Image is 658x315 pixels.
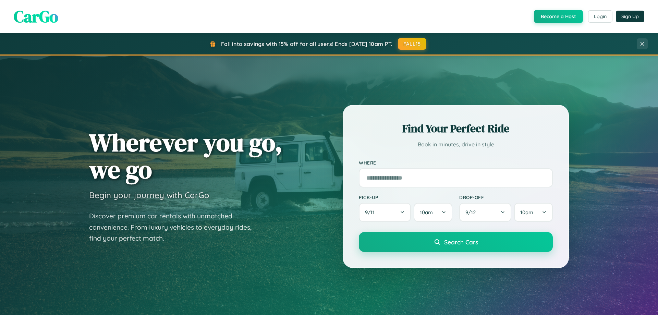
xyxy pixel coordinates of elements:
[359,194,452,200] label: Pick-up
[221,40,393,47] span: Fall into savings with 15% off for all users! Ends [DATE] 10am PT.
[588,10,612,23] button: Login
[359,203,411,222] button: 9/11
[365,209,378,216] span: 9 / 11
[89,129,282,183] h1: Wherever you go, we go
[14,5,58,28] span: CarGo
[616,11,644,22] button: Sign Up
[459,203,511,222] button: 9/12
[514,203,553,222] button: 10am
[420,209,433,216] span: 10am
[414,203,452,222] button: 10am
[89,210,260,244] p: Discover premium car rentals with unmatched convenience. From luxury vehicles to everyday rides, ...
[359,160,553,166] label: Where
[465,209,479,216] span: 9 / 12
[359,121,553,136] h2: Find Your Perfect Ride
[359,232,553,252] button: Search Cars
[89,190,209,200] h3: Begin your journey with CarGo
[520,209,533,216] span: 10am
[444,238,478,246] span: Search Cars
[534,10,583,23] button: Become a Host
[459,194,553,200] label: Drop-off
[398,38,427,50] button: FALL15
[359,140,553,149] p: Book in minutes, drive in style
